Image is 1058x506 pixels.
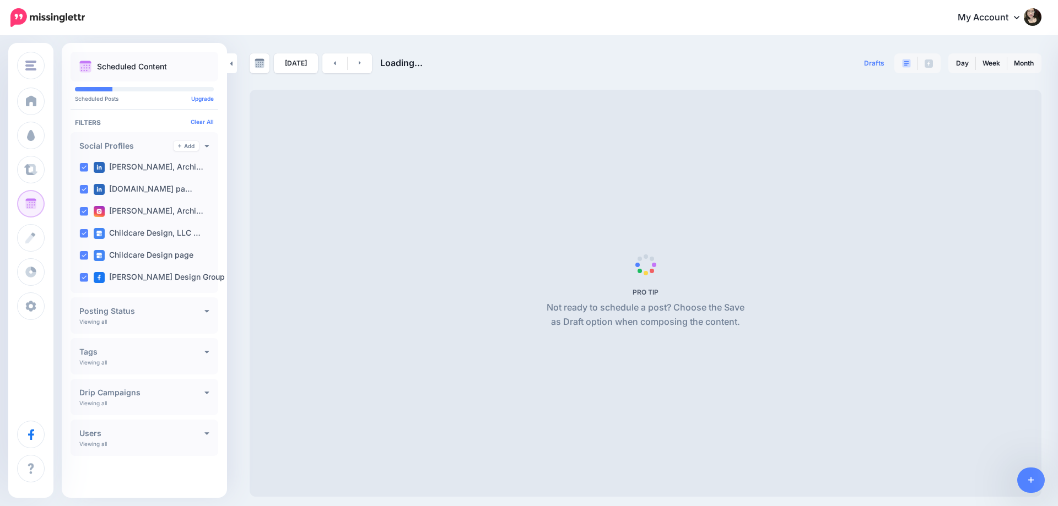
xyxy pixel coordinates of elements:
[75,96,214,101] p: Scheduled Posts
[976,55,1007,72] a: Week
[94,250,105,261] img: google_business-square.png
[79,61,91,73] img: calendar.png
[255,58,264,68] img: calendar-grey-darker.png
[94,272,105,283] img: facebook-square.png
[94,206,105,217] img: instagram-square.png
[79,142,174,150] h4: Social Profiles
[94,184,105,195] img: linkedin-square.png
[174,141,199,151] a: Add
[79,318,107,325] p: Viewing all
[79,440,107,447] p: Viewing all
[191,118,214,125] a: Clear All
[902,59,911,68] img: paragraph-boxed.png
[1007,55,1040,72] a: Month
[949,55,975,72] a: Day
[97,63,167,70] p: Scheduled Content
[79,389,204,396] h4: Drip Campaigns
[857,53,891,73] a: Drafts
[274,53,318,73] a: [DATE]
[94,162,105,173] img: linkedin-square.png
[947,4,1041,31] a: My Account
[79,429,204,437] h4: Users
[94,272,239,283] label: [PERSON_NAME] Design Group L…
[94,228,201,239] label: Childcare Design, LLC …
[94,162,203,173] label: [PERSON_NAME], Archi…
[542,288,749,296] h5: PRO TIP
[79,359,107,366] p: Viewing all
[94,184,192,195] label: [DOMAIN_NAME] pa…
[864,60,884,67] span: Drafts
[75,118,214,127] h4: Filters
[79,348,204,356] h4: Tags
[94,206,203,217] label: [PERSON_NAME], Archi…
[94,250,193,261] label: Childcare Design page
[925,59,933,68] img: facebook-grey-square.png
[25,61,36,70] img: menu.png
[542,301,749,329] p: Not ready to schedule a post? Choose the Save as Draft option when composing the content.
[79,400,107,406] p: Viewing all
[79,307,204,315] h4: Posting Status
[380,57,423,68] span: Loading...
[10,8,85,27] img: Missinglettr
[191,95,214,102] a: Upgrade
[94,228,105,239] img: google_business-square.png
